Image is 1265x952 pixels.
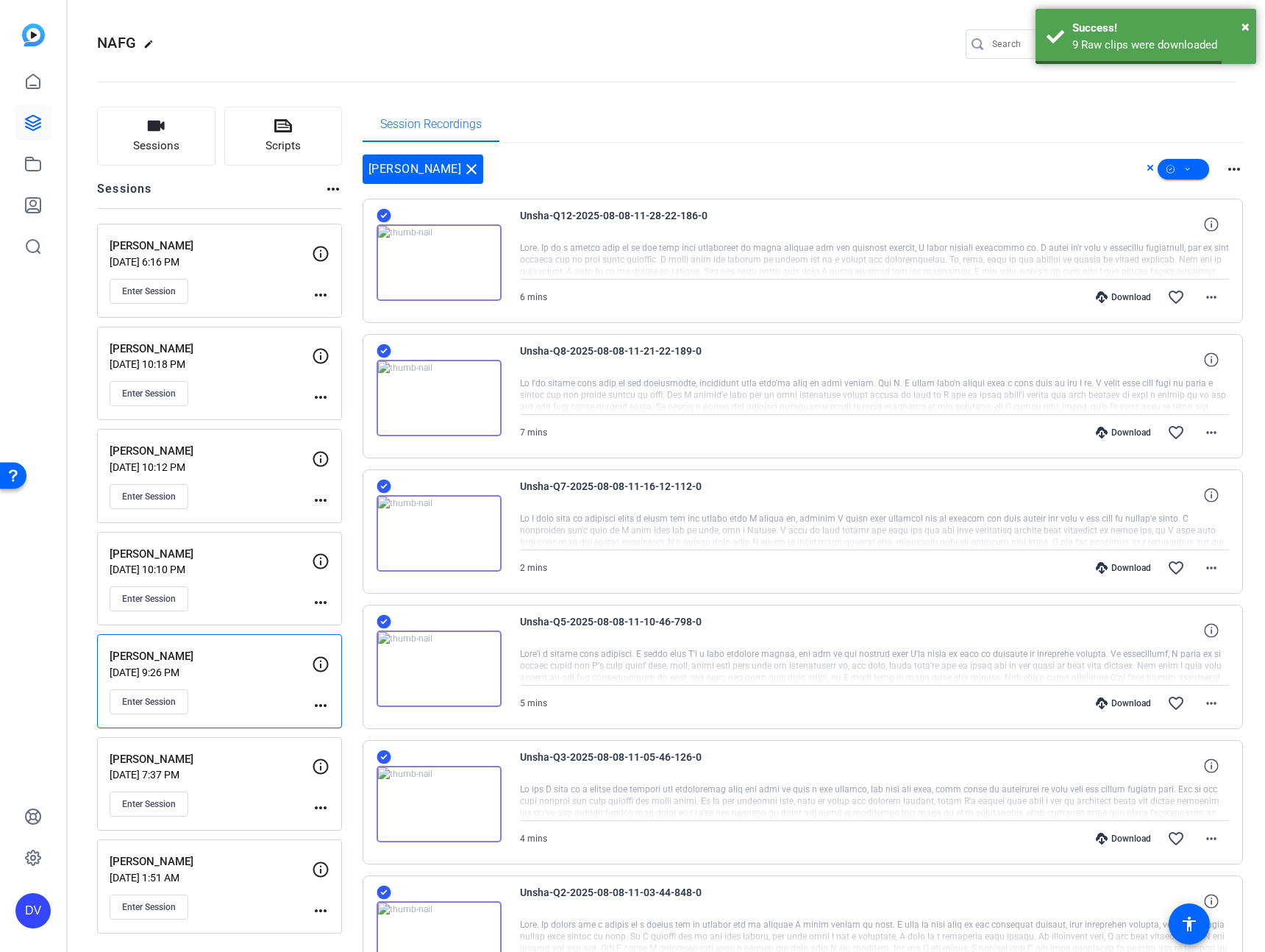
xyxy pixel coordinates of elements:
div: 9 Raw clips were downloaded [1072,37,1245,54]
span: Session Recordings [380,118,482,130]
span: × [1241,18,1250,35]
div: Download [1088,291,1158,303]
mat-icon: more_horiz [1202,695,1220,712]
span: Enter Session [122,593,176,605]
span: 6 mins [520,292,547,302]
button: Close [1241,15,1250,38]
span: Unsha-Q7-2025-08-08-11-16-12-112-0 [520,477,792,513]
button: Enter Session [110,586,188,611]
div: DV [15,893,51,928]
mat-icon: more_horiz [312,388,329,406]
img: thumb-nail [377,360,502,436]
span: Sessions [133,138,179,154]
p: [PERSON_NAME] [110,546,312,563]
mat-icon: close [463,160,480,178]
div: Download [1088,833,1158,845]
span: NAFG [97,34,136,51]
p: [DATE] 7:37 PM [110,769,312,781]
mat-icon: more_horiz [312,697,329,714]
div: Success! [1072,20,1245,37]
button: Scripts [224,107,343,166]
mat-icon: accessibility [1180,915,1198,933]
div: Download [1088,427,1158,438]
img: blue-gradient.svg [22,24,45,46]
span: Enter Session [122,388,176,399]
p: [DATE] 10:18 PM [110,358,312,370]
span: Unsha-Q8-2025-08-08-11-21-22-189-0 [520,342,792,377]
span: Enter Session [122,491,176,502]
h2: Sessions [97,180,152,208]
p: [PERSON_NAME] [110,238,312,255]
p: [DATE] 10:12 PM [110,461,312,473]
p: [PERSON_NAME] [110,648,312,665]
span: Unsha-Q3-2025-08-08-11-05-46-126-0 [520,748,792,784]
mat-icon: more_horiz [312,594,329,611]
span: Enter Session [122,285,176,297]
span: Enter Session [122,696,176,708]
button: Enter Session [110,792,188,817]
img: thumb-nail [377,224,502,301]
span: Unsha-Q2-2025-08-08-11-03-44-848-0 [520,884,792,919]
mat-icon: more_horiz [312,491,329,509]
mat-icon: edit [143,39,161,57]
mat-icon: more_horiz [1202,424,1220,441]
mat-icon: more_horiz [1202,288,1220,306]
mat-icon: more_horiz [312,799,329,817]
button: Enter Session [110,484,188,509]
img: thumb-nail [377,495,502,572]
span: 7 mins [520,427,547,438]
mat-icon: more_horiz [312,286,329,304]
span: 5 mins [520,698,547,708]
img: thumb-nail [377,630,502,707]
p: [PERSON_NAME] [110,751,312,768]
mat-icon: favorite_border [1167,695,1185,712]
mat-icon: favorite_border [1167,288,1185,306]
mat-icon: more_horiz [1202,559,1220,577]
p: [DATE] 9:26 PM [110,667,312,678]
span: Unsha-Q5-2025-08-08-11-10-46-798-0 [520,613,792,648]
span: 4 mins [520,834,547,844]
input: Search [992,35,1125,53]
mat-icon: more_horiz [312,902,329,920]
span: Scripts [266,138,301,154]
button: Enter Session [110,895,188,920]
span: 2 mins [520,563,547,573]
p: [PERSON_NAME] [110,443,312,460]
button: Enter Session [110,279,188,304]
span: Enter Session [122,901,176,913]
div: Download [1088,562,1158,574]
span: Enter Session [122,798,176,810]
button: Sessions [97,107,215,166]
mat-icon: favorite_border [1167,559,1185,577]
mat-icon: favorite_border [1167,830,1185,848]
span: Unsha-Q12-2025-08-08-11-28-22-186-0 [520,207,792,242]
mat-icon: more_horiz [324,180,342,198]
button: Enter Session [110,689,188,714]
button: Enter Session [110,381,188,406]
p: [DATE] 1:51 AM [110,872,312,884]
mat-icon: more_horiz [1202,830,1220,848]
mat-icon: more_horiz [1225,160,1243,178]
p: [DATE] 10:10 PM [110,564,312,575]
div: [PERSON_NAME] [363,154,484,184]
p: [PERSON_NAME] [110,853,312,870]
p: [DATE] 6:16 PM [110,256,312,268]
div: Download [1088,697,1158,709]
img: thumb-nail [377,766,502,842]
p: [PERSON_NAME] [110,341,312,358]
mat-icon: favorite_border [1167,424,1185,441]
